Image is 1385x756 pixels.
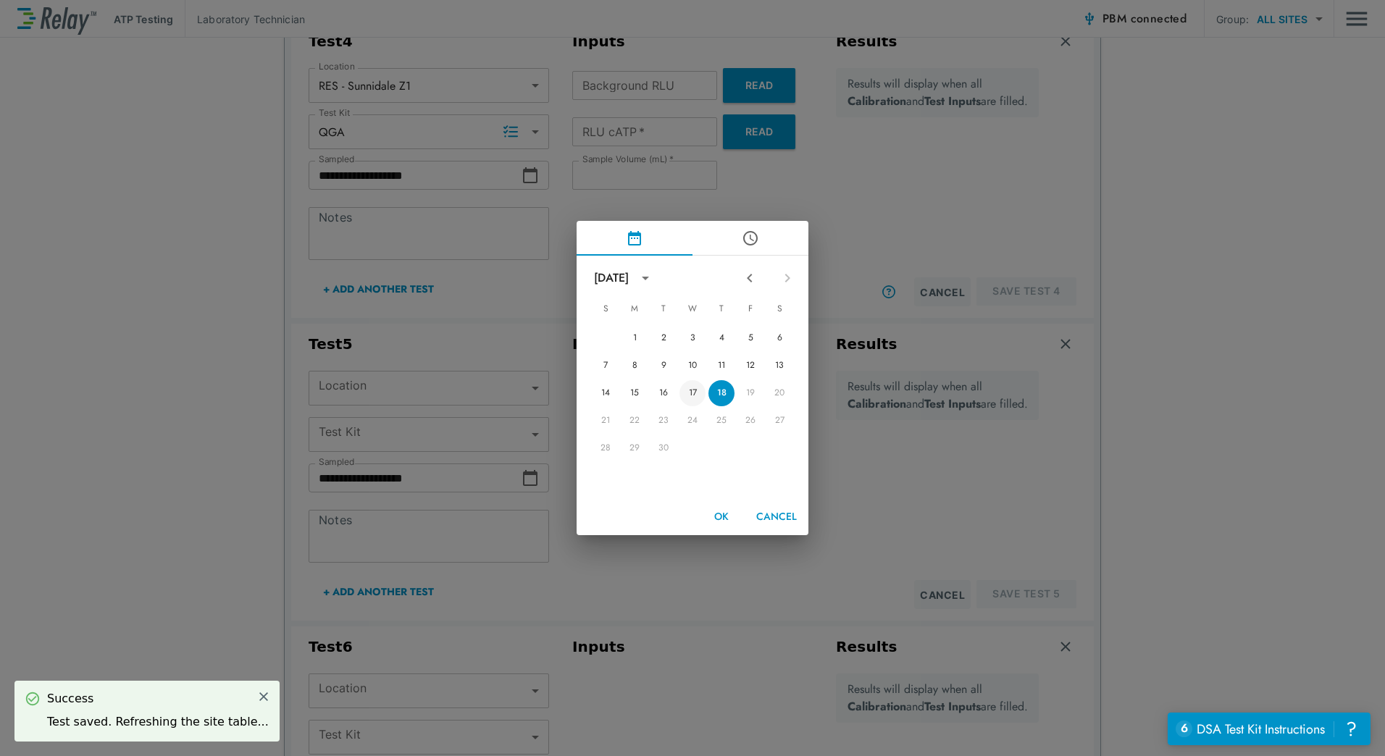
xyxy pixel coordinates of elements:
[766,295,792,324] span: Saturday
[1168,713,1371,745] iframe: Resource center
[679,380,706,406] button: 17
[650,380,677,406] button: 16
[47,713,269,731] div: Test saved. Refreshing the site table...
[679,353,706,379] button: 10
[594,269,629,287] div: [DATE]
[737,295,763,324] span: Friday
[593,353,619,379] button: 7
[650,325,677,351] button: 2
[708,353,735,379] button: 11
[633,266,658,290] button: calendar view is open, switch to year view
[766,353,792,379] button: 13
[650,353,677,379] button: 9
[766,325,792,351] button: 6
[679,325,706,351] button: 3
[698,503,745,530] button: OK
[593,295,619,324] span: Sunday
[47,690,269,707] div: Success
[577,221,692,256] button: pick date
[708,325,735,351] button: 4
[622,325,648,351] button: 1
[737,353,763,379] button: 12
[622,295,648,324] span: Monday
[622,353,648,379] button: 8
[25,692,40,706] img: Success
[622,380,648,406] button: 15
[708,295,735,324] span: Thursday
[737,325,763,351] button: 5
[708,380,735,406] button: 18
[692,221,808,256] button: pick time
[737,266,762,290] button: Previous month
[650,295,677,324] span: Tuesday
[750,503,803,530] button: Cancel
[257,690,270,703] img: Close Icon
[593,380,619,406] button: 14
[679,295,706,324] span: Wednesday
